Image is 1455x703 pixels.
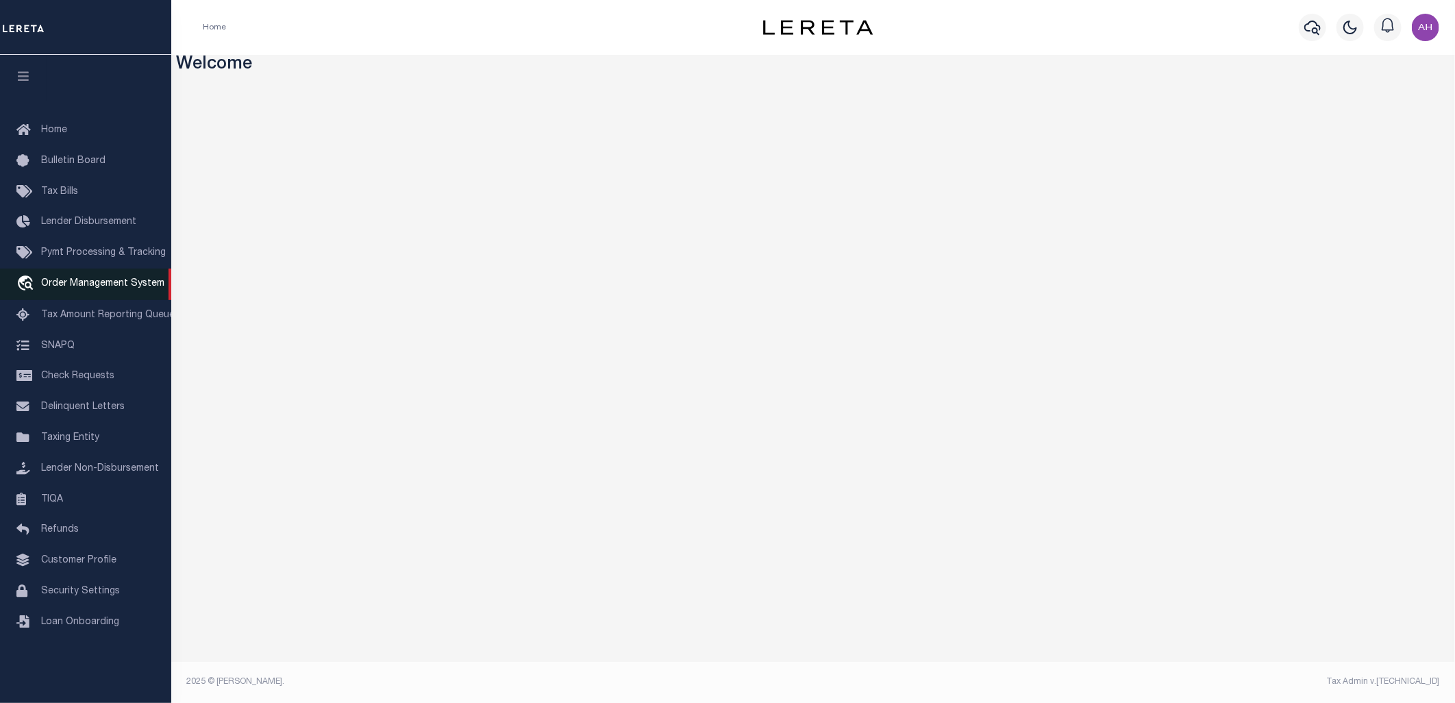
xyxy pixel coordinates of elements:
li: Home [203,21,226,34]
span: Lender Non-Disbursement [41,464,159,473]
h3: Welcome [177,55,1450,76]
span: Refunds [41,525,79,534]
div: Tax Admin v.[TECHNICAL_ID] [823,676,1440,688]
span: Taxing Entity [41,433,99,443]
span: Tax Bills [41,187,78,197]
img: svg+xml;base64,PHN2ZyB4bWxucz0iaHR0cDovL3d3dy53My5vcmcvMjAwMC9zdmciIHBvaW50ZXItZXZlbnRzPSJub25lIi... [1412,14,1439,41]
span: Pymt Processing & Tracking [41,248,166,258]
span: Loan Onboarding [41,617,119,627]
span: Tax Amount Reporting Queue [41,310,175,320]
span: Check Requests [41,371,114,381]
span: Security Settings [41,587,120,596]
span: Delinquent Letters [41,402,125,412]
span: TIQA [41,494,63,504]
span: SNAPQ [41,341,75,350]
span: Lender Disbursement [41,217,136,227]
span: Bulletin Board [41,156,105,166]
div: 2025 © [PERSON_NAME]. [177,676,814,688]
i: travel_explore [16,275,38,293]
span: Order Management System [41,279,164,288]
span: Customer Profile [41,556,116,565]
span: Home [41,125,67,135]
img: logo-dark.svg [763,20,873,35]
